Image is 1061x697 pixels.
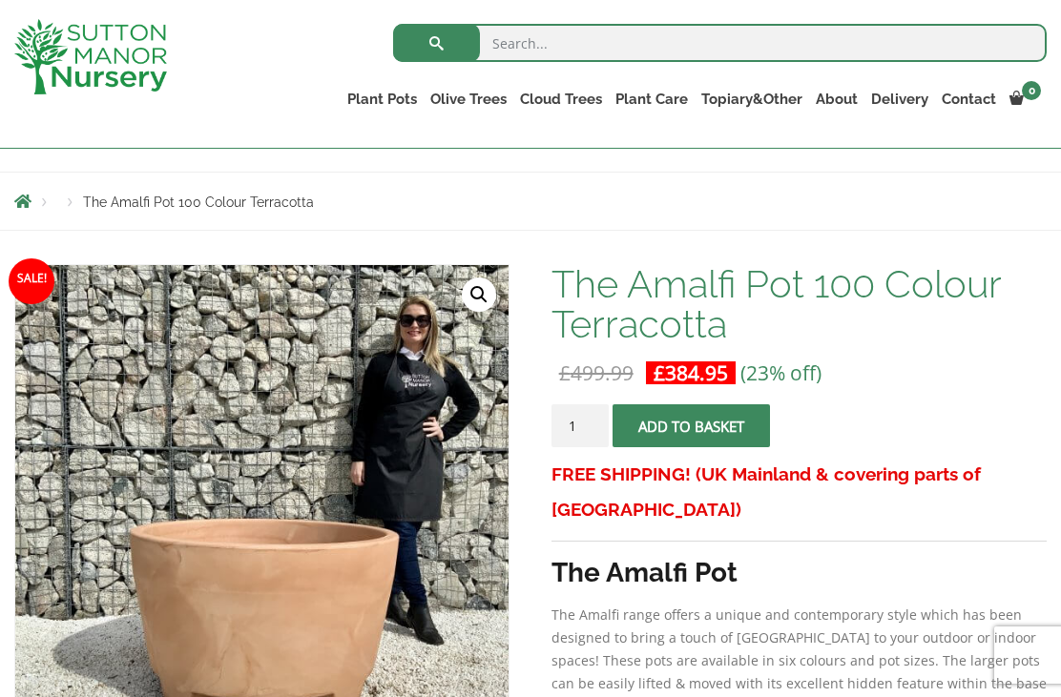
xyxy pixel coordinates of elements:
[9,258,54,304] span: Sale!
[695,86,809,113] a: Topiary&Other
[935,86,1003,113] a: Contact
[551,404,609,447] input: Product quantity
[393,24,1047,62] input: Search...
[613,404,770,447] button: Add to basket
[513,86,609,113] a: Cloud Trees
[14,19,167,94] img: logo
[462,277,496,312] a: View full-screen image gallery
[1003,86,1047,113] a: 0
[551,557,738,588] strong: The Amalfi Pot
[559,359,634,386] bdi: 499.99
[14,194,1047,209] nav: Breadcrumbs
[83,195,314,210] span: The Amalfi Pot 100 Colour Terracotta
[864,86,935,113] a: Delivery
[654,359,728,386] bdi: 384.95
[551,264,1047,344] h1: The Amalfi Pot 100 Colour Terracotta
[424,86,513,113] a: Olive Trees
[809,86,864,113] a: About
[559,359,571,386] span: £
[740,359,822,386] span: (23% off)
[609,86,695,113] a: Plant Care
[1022,81,1041,100] span: 0
[654,359,665,386] span: £
[341,86,424,113] a: Plant Pots
[551,457,1047,527] h3: FREE SHIPPING! (UK Mainland & covering parts of [GEOGRAPHIC_DATA])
